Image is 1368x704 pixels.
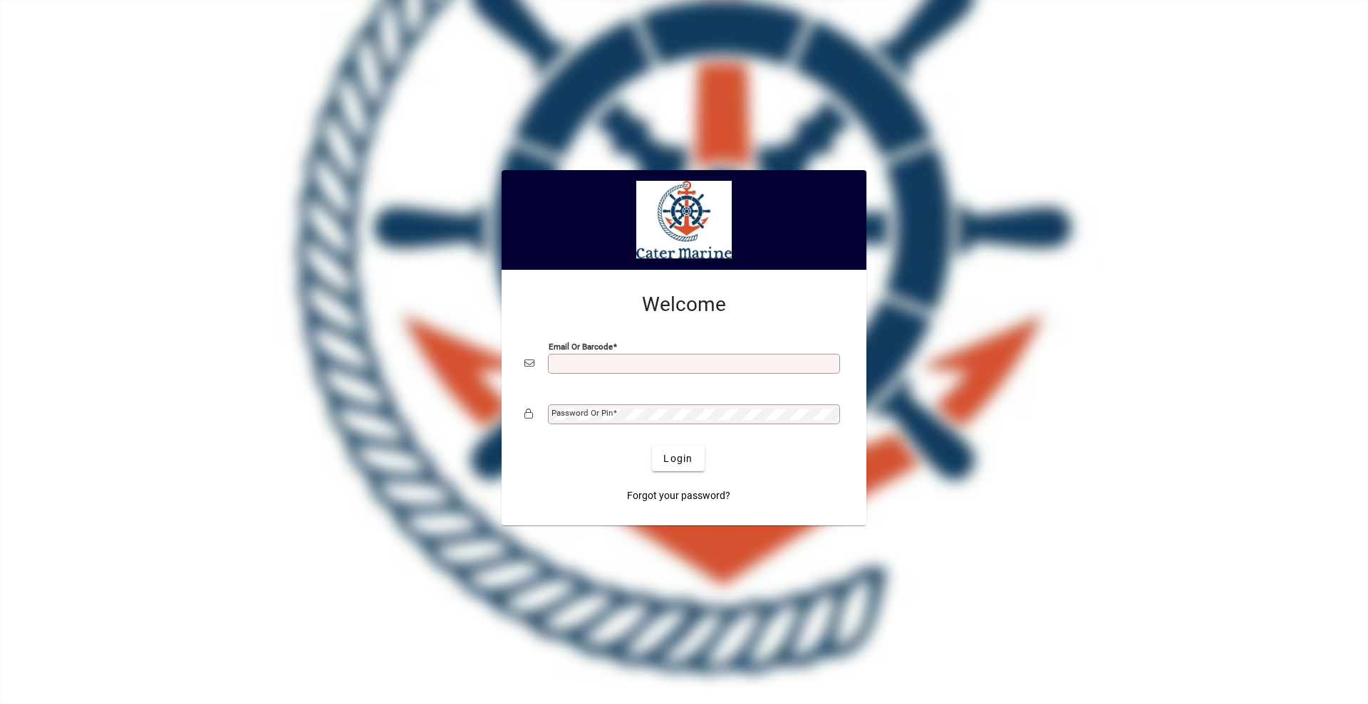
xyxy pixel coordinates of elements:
[663,451,693,466] span: Login
[621,483,736,508] a: Forgot your password?
[551,408,613,418] mat-label: Password or Pin
[627,488,730,503] span: Forgot your password?
[524,293,844,317] h2: Welcome
[549,342,613,352] mat-label: Email or Barcode
[652,446,704,471] button: Login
